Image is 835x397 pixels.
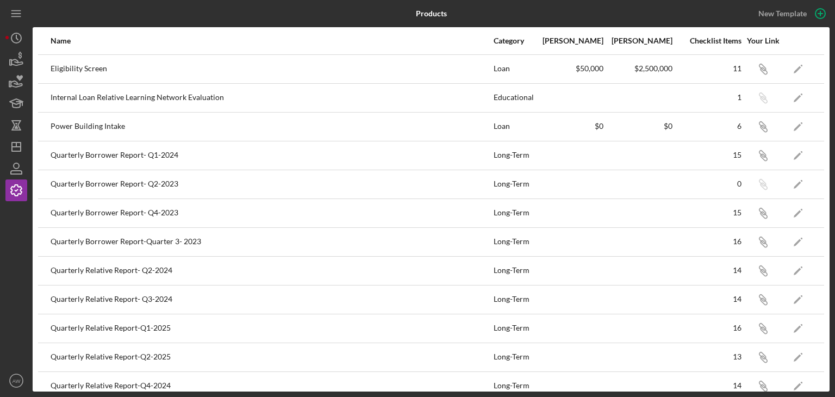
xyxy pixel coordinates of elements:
[51,55,493,83] div: Eligibility Screen
[494,113,534,140] div: Loan
[674,122,741,131] div: 6
[51,142,493,169] div: Quarterly Borrower Report- Q1-2024
[51,257,493,284] div: Quarterly Relative Report- Q2-2024
[494,84,534,111] div: Educational
[674,266,741,275] div: 14
[674,36,741,45] div: Checklist Items
[674,151,741,159] div: 15
[416,9,447,18] b: Products
[605,122,672,131] div: $0
[535,36,603,45] div: [PERSON_NAME]
[605,36,672,45] div: [PERSON_NAME]
[51,315,493,342] div: Quarterly Relative Report-Q1-2025
[674,324,741,332] div: 16
[51,171,493,198] div: Quarterly Borrower Report- Q2-2023
[494,344,534,371] div: Long-Term
[743,36,783,45] div: Your Link
[51,84,493,111] div: Internal Loan Relative Learning Network Evaluation
[674,179,741,188] div: 0
[494,315,534,342] div: Long-Term
[494,36,534,45] div: Category
[605,64,672,73] div: $2,500,000
[494,257,534,284] div: Long-Term
[674,64,741,73] div: 11
[51,113,493,140] div: Power Building Intake
[798,349,824,375] iframe: Intercom live chat
[51,36,493,45] div: Name
[674,381,741,390] div: 14
[535,122,603,131] div: $0
[674,352,741,361] div: 13
[5,370,27,392] button: AW
[51,200,493,227] div: Quarterly Borrower Report- Q4-2023
[674,208,741,217] div: 15
[752,5,830,22] button: New Template
[494,142,534,169] div: Long-Term
[758,5,807,22] div: New Template
[674,93,741,102] div: 1
[494,200,534,227] div: Long-Term
[494,171,534,198] div: Long-Term
[535,64,603,73] div: $50,000
[51,228,493,256] div: Quarterly Borrower Report-Quarter 3- 2023
[51,286,493,313] div: Quarterly Relative Report- Q3-2024
[494,55,534,83] div: Loan
[494,286,534,313] div: Long-Term
[674,237,741,246] div: 16
[12,378,21,384] text: AW
[494,228,534,256] div: Long-Term
[51,344,493,371] div: Quarterly Relative Report-Q2-2025
[674,295,741,303] div: 14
